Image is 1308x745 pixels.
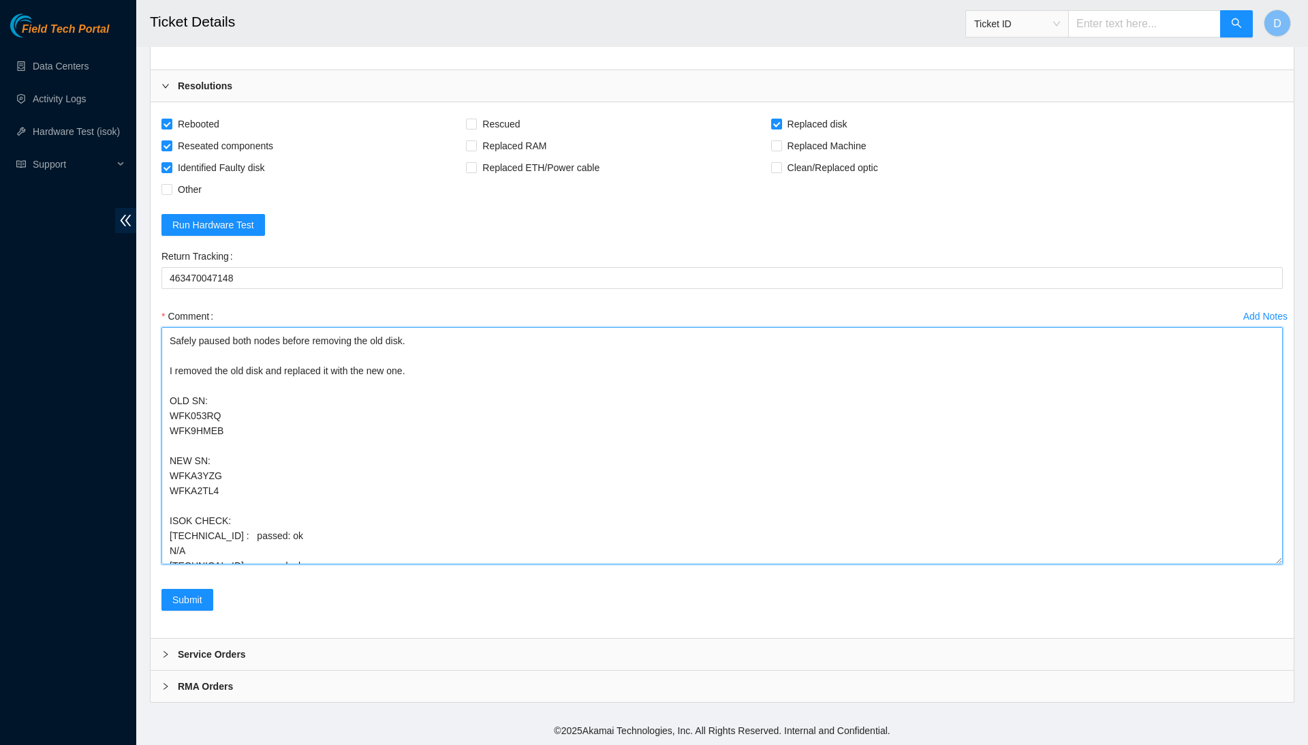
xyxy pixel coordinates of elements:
[16,159,26,169] span: read
[161,305,219,327] label: Comment
[33,93,87,104] a: Activity Logs
[1231,18,1242,31] span: search
[161,245,238,267] label: Return Tracking
[477,157,605,179] span: Replaced ETH/Power cable
[136,716,1308,745] footer: © 2025 Akamai Technologies, Inc. All Rights Reserved. Internal and Confidential.
[178,679,233,694] b: RMA Orders
[161,82,170,90] span: right
[33,61,89,72] a: Data Centers
[161,589,213,611] button: Submit
[33,151,113,178] span: Support
[477,135,552,157] span: Replaced RAM
[172,179,207,200] span: Other
[974,14,1060,34] span: Ticket ID
[22,23,109,36] span: Field Tech Portal
[782,135,872,157] span: Replaced Machine
[172,592,202,607] span: Submit
[161,327,1283,564] textarea: Comment
[33,126,120,137] a: Hardware Test (isok)
[782,157,884,179] span: Clean/Replaced optic
[178,78,232,93] b: Resolutions
[115,208,136,233] span: double-left
[1243,305,1288,327] button: Add Notes
[1243,311,1288,321] div: Add Notes
[172,135,279,157] span: Reseated components
[477,113,525,135] span: Rescued
[10,14,69,37] img: Akamai Technologies
[161,267,1283,289] input: Return Tracking
[161,682,170,690] span: right
[161,650,170,658] span: right
[178,647,246,662] b: Service Orders
[172,113,225,135] span: Rebooted
[172,217,254,232] span: Run Hardware Test
[1068,10,1221,37] input: Enter text here...
[782,113,853,135] span: Replaced disk
[172,157,270,179] span: Identified Faulty disk
[1273,15,1281,32] span: D
[10,25,109,42] a: Akamai TechnologiesField Tech Portal
[151,639,1294,670] div: Service Orders
[1220,10,1253,37] button: search
[1264,10,1291,37] button: D
[151,70,1294,102] div: Resolutions
[151,671,1294,702] div: RMA Orders
[161,214,265,236] button: Run Hardware Test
